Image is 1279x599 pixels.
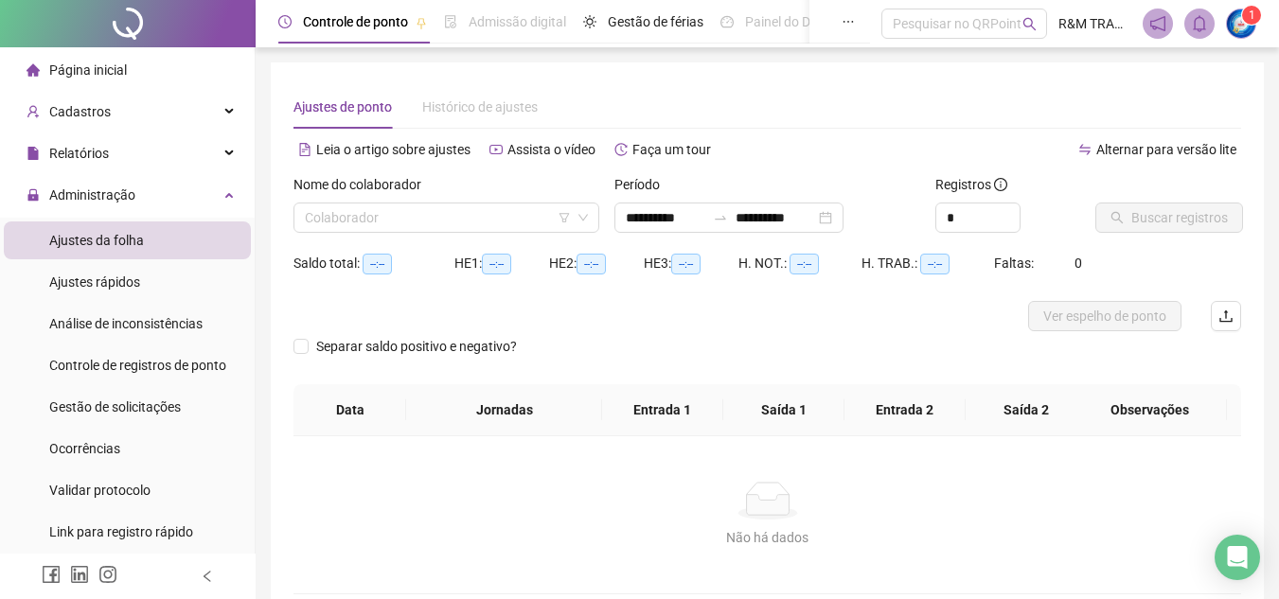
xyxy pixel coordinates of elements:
[278,15,292,28] span: clock-circle
[1242,6,1261,25] sup: Atualize o seu contato no menu Meus Dados
[583,15,596,28] span: sun
[507,142,595,157] span: Assista o vídeo
[1249,9,1255,22] span: 1
[49,187,135,203] span: Administração
[549,253,644,274] div: HE 2:
[723,384,844,436] th: Saída 1
[614,174,672,195] label: Período
[49,233,144,248] span: Ajustes da folha
[720,15,734,28] span: dashboard
[790,254,819,274] span: --:--
[49,399,181,414] span: Gestão de solicitações
[293,99,392,115] span: Ajustes de ponto
[27,147,40,160] span: file
[738,253,862,274] div: H. NOT.:
[1215,535,1260,580] div: Open Intercom Messenger
[49,274,140,290] span: Ajustes rápidos
[1078,143,1092,156] span: swap
[920,254,950,274] span: --:--
[745,14,819,29] span: Painel do DP
[303,14,408,29] span: Controle de ponto
[27,188,40,202] span: lock
[1028,301,1181,331] button: Ver espelho de ponto
[309,336,524,357] span: Separar saldo positivo e negativo?
[614,143,628,156] span: history
[862,253,994,274] div: H. TRAB.:
[935,174,1007,195] span: Registros
[49,104,111,119] span: Cadastros
[1218,308,1234,324] span: upload
[49,524,193,539] span: Link para registro rápido
[1073,384,1227,436] th: Observações
[293,174,434,195] label: Nome do colaborador
[298,143,311,156] span: file-text
[1022,17,1037,31] span: search
[316,527,1218,548] div: Não há dados
[577,254,606,274] span: --:--
[994,178,1007,191] span: info-circle
[27,63,40,77] span: home
[608,14,703,29] span: Gestão de férias
[49,62,127,78] span: Página inicial
[671,254,701,274] span: --:--
[632,142,711,157] span: Faça um tour
[1088,399,1212,420] span: Observações
[49,146,109,161] span: Relatórios
[49,316,203,331] span: Análise de inconsistências
[1227,9,1255,38] img: 78812
[994,255,1037,271] span: Faltas:
[577,212,589,223] span: down
[406,384,601,436] th: Jornadas
[98,565,117,584] span: instagram
[842,15,855,28] span: ellipsis
[1095,203,1243,233] button: Buscar registros
[293,253,454,274] div: Saldo total:
[482,254,511,274] span: --:--
[1075,255,1082,271] span: 0
[602,384,723,436] th: Entrada 1
[489,143,503,156] span: youtube
[201,570,214,583] span: left
[316,142,471,157] span: Leia o artigo sobre ajustes
[1191,15,1208,32] span: bell
[454,253,549,274] div: HE 1:
[713,210,728,225] span: to
[49,441,120,456] span: Ocorrências
[293,384,406,436] th: Data
[27,105,40,118] span: user-add
[444,15,457,28] span: file-done
[49,358,226,373] span: Controle de registros de ponto
[42,565,61,584] span: facebook
[644,253,738,274] div: HE 3:
[1058,13,1131,34] span: R&M TRANSPORTES
[70,565,89,584] span: linkedin
[1149,15,1166,32] span: notification
[713,210,728,225] span: swap-right
[844,384,966,436] th: Entrada 2
[363,254,392,274] span: --:--
[49,483,151,498] span: Validar protocolo
[416,17,427,28] span: pushpin
[422,99,538,115] span: Histórico de ajustes
[469,14,566,29] span: Admissão digital
[1096,142,1236,157] span: Alternar para versão lite
[966,384,1087,436] th: Saída 2
[559,212,570,223] span: filter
